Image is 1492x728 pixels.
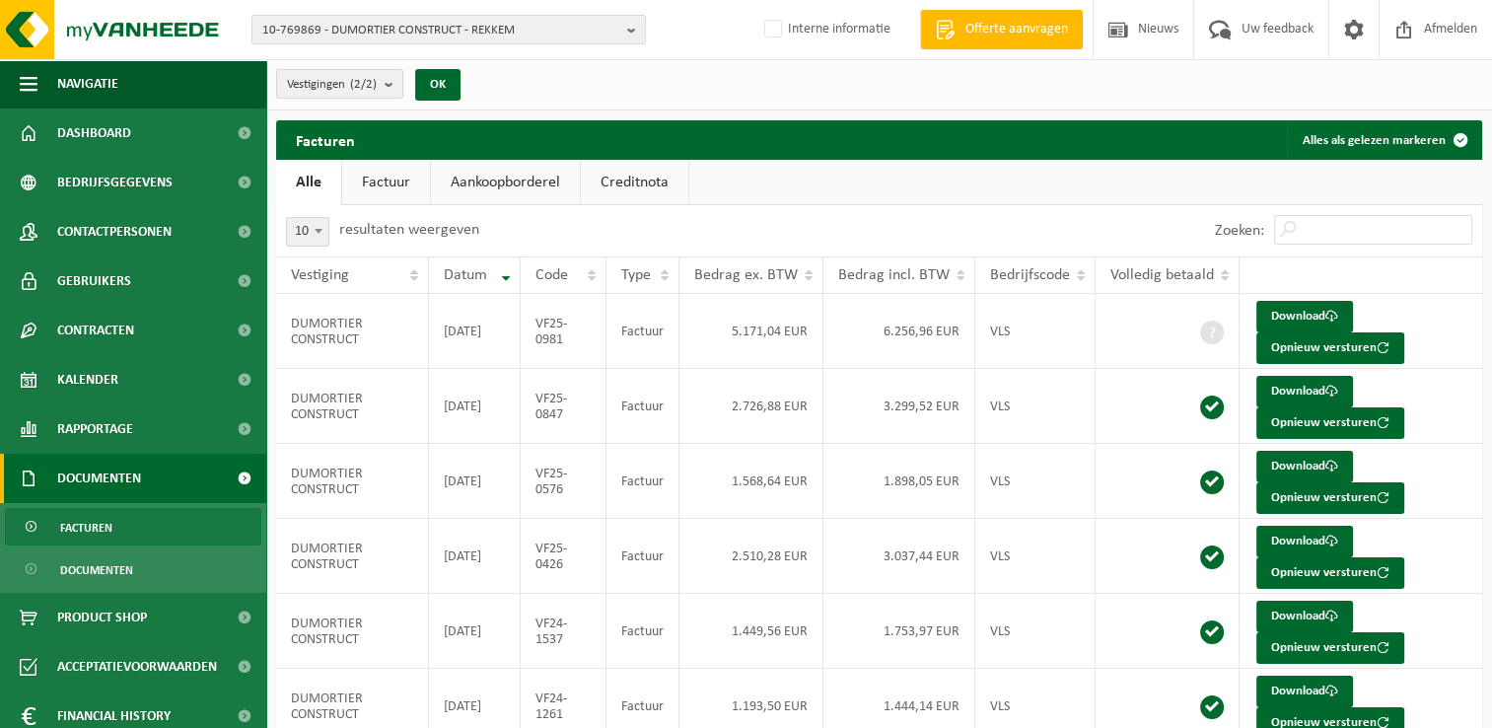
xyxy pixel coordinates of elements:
[823,294,975,369] td: 6.256,96 EUR
[1256,632,1404,664] button: Opnieuw versturen
[960,20,1073,39] span: Offerte aanvragen
[415,69,461,101] button: OK
[1256,526,1353,557] a: Download
[60,509,112,546] span: Facturen
[823,519,975,594] td: 3.037,44 EUR
[1256,676,1353,707] a: Download
[606,369,679,444] td: Factuur
[339,222,479,238] label: resultaten weergeven
[276,160,341,205] a: Alle
[429,444,521,519] td: [DATE]
[1256,482,1404,514] button: Opnieuw versturen
[444,267,487,283] span: Datum
[1256,451,1353,482] a: Download
[276,369,429,444] td: DUMORTIER CONSTRUCT
[57,642,217,692] span: Acceptatievoorwaarden
[429,519,521,594] td: [DATE]
[679,519,823,594] td: 2.510,28 EUR
[975,444,1096,519] td: VLS
[679,594,823,669] td: 1.449,56 EUR
[287,70,377,100] span: Vestigingen
[679,294,823,369] td: 5.171,04 EUR
[535,267,568,283] span: Code
[679,369,823,444] td: 2.726,88 EUR
[291,267,349,283] span: Vestiging
[57,306,134,355] span: Contracten
[57,404,133,454] span: Rapportage
[350,78,377,91] count: (2/2)
[1256,407,1404,439] button: Opnieuw versturen
[287,218,328,246] span: 10
[1256,557,1404,589] button: Opnieuw versturen
[606,444,679,519] td: Factuur
[581,160,688,205] a: Creditnota
[975,369,1096,444] td: VLS
[57,454,141,503] span: Documenten
[975,519,1096,594] td: VLS
[606,519,679,594] td: Factuur
[521,519,606,594] td: VF25-0426
[276,120,375,159] h2: Facturen
[606,594,679,669] td: Factuur
[838,267,950,283] span: Bedrag incl. BTW
[251,15,646,44] button: 10-769869 - DUMORTIER CONSTRUCT - REKKEM
[521,444,606,519] td: VF25-0576
[823,594,975,669] td: 1.753,97 EUR
[276,294,429,369] td: DUMORTIER CONSTRUCT
[1256,301,1353,332] a: Download
[1256,601,1353,632] a: Download
[990,267,1070,283] span: Bedrijfscode
[276,444,429,519] td: DUMORTIER CONSTRUCT
[1256,376,1353,407] a: Download
[57,59,118,109] span: Navigatie
[521,294,606,369] td: VF25-0981
[1215,223,1264,239] label: Zoeken:
[621,267,651,283] span: Type
[342,160,430,205] a: Factuur
[276,69,403,99] button: Vestigingen(2/2)
[57,256,131,306] span: Gebruikers
[521,369,606,444] td: VF25-0847
[823,444,975,519] td: 1.898,05 EUR
[920,10,1083,49] a: Offerte aanvragen
[57,109,131,158] span: Dashboard
[60,551,133,589] span: Documenten
[694,267,798,283] span: Bedrag ex. BTW
[57,158,173,207] span: Bedrijfsgegevens
[429,369,521,444] td: [DATE]
[57,207,172,256] span: Contactpersonen
[57,593,147,642] span: Product Shop
[760,15,890,44] label: Interne informatie
[429,594,521,669] td: [DATE]
[286,217,329,247] span: 10
[823,369,975,444] td: 3.299,52 EUR
[975,294,1096,369] td: VLS
[1287,120,1480,160] button: Alles als gelezen markeren
[429,294,521,369] td: [DATE]
[262,16,619,45] span: 10-769869 - DUMORTIER CONSTRUCT - REKKEM
[1110,267,1214,283] span: Volledig betaald
[1256,332,1404,364] button: Opnieuw versturen
[276,594,429,669] td: DUMORTIER CONSTRUCT
[5,550,261,588] a: Documenten
[5,508,261,546] a: Facturen
[57,355,118,404] span: Kalender
[975,594,1096,669] td: VLS
[431,160,580,205] a: Aankoopborderel
[606,294,679,369] td: Factuur
[276,519,429,594] td: DUMORTIER CONSTRUCT
[679,444,823,519] td: 1.568,64 EUR
[521,594,606,669] td: VF24-1537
